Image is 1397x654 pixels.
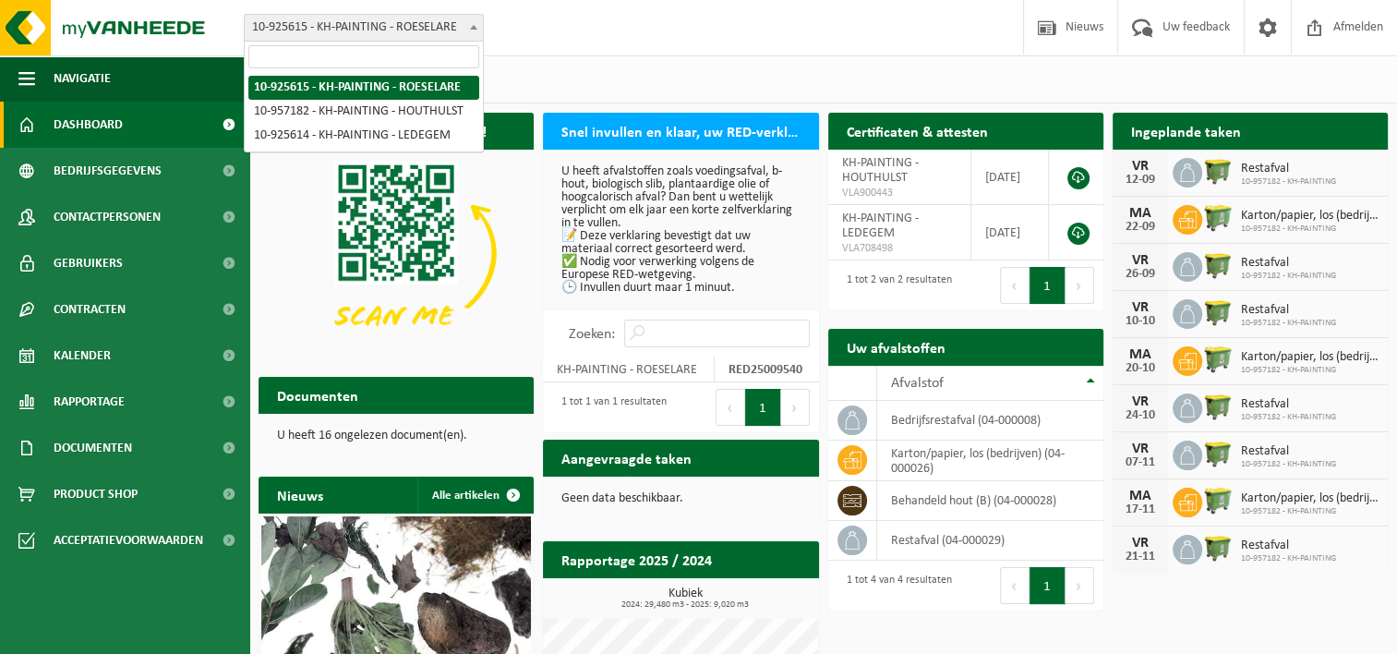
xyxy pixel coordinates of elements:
[781,389,810,426] button: Next
[1241,444,1336,459] span: Restafval
[54,379,125,425] span: Rapportage
[842,186,957,200] span: VLA900443
[1122,268,1159,281] div: 26-09
[1202,391,1234,422] img: WB-1100-HPE-GN-50
[1122,536,1159,551] div: VR
[971,150,1049,205] td: [DATE]
[277,430,515,442] p: U heeft 16 ongelezen document(en).
[1066,567,1094,604] button: Next
[1241,176,1336,188] span: 10-957182 - KH-PAINTING
[1122,456,1159,469] div: 07-11
[1241,553,1336,564] span: 10-957182 - KH-PAINTING
[54,55,111,102] span: Navigatie
[1122,221,1159,234] div: 22-09
[1241,256,1336,271] span: Restafval
[1122,409,1159,422] div: 24-10
[745,389,781,426] button: 1
[1030,567,1066,604] button: 1
[877,481,1103,521] td: behandeld hout (B) (04-000028)
[716,389,745,426] button: Previous
[54,333,111,379] span: Kalender
[54,517,203,563] span: Acceptatievoorwaarden
[543,440,710,476] h2: Aangevraagde taken
[877,401,1103,441] td: bedrijfsrestafval (04-000008)
[729,363,802,377] strong: RED25009540
[1241,209,1379,224] span: Karton/papier, los (bedrijven)
[569,327,615,342] label: Zoeken:
[1122,174,1159,187] div: 12-09
[828,329,964,365] h2: Uw afvalstoffen
[877,521,1103,561] td: restafval (04-000029)
[259,477,342,513] h2: Nieuws
[552,387,667,428] div: 1 tot 1 van 1 resultaten
[244,14,484,42] span: 10-925615 - KH-PAINTING - ROESELARE
[1122,551,1159,563] div: 21-11
[561,492,800,505] p: Geen data beschikbaar.
[1241,162,1336,176] span: Restafval
[1122,206,1159,221] div: MA
[54,286,126,333] span: Contracten
[1122,315,1159,328] div: 10-10
[259,377,377,413] h2: Documenten
[54,425,132,471] span: Documenten
[259,150,534,357] img: Download de VHEPlus App
[1122,362,1159,375] div: 20-10
[1241,318,1336,329] span: 10-957182 - KH-PAINTING
[1241,224,1379,235] span: 10-957182 - KH-PAINTING
[543,357,715,382] td: KH-PAINTING - ROESELARE
[248,76,479,100] li: 10-925615 - KH-PAINTING - ROESELARE
[1241,539,1336,553] span: Restafval
[54,194,161,240] span: Contactpersonen
[842,212,919,240] span: KH-PAINTING - LEDEGEM
[837,265,952,306] div: 1 tot 2 van 2 resultaten
[1202,155,1234,187] img: WB-1100-HPE-GN-50
[681,577,817,614] a: Bekijk rapportage
[1202,344,1234,375] img: WB-0660-HPE-GN-50
[1241,303,1336,318] span: Restafval
[891,376,944,391] span: Afvalstof
[552,600,818,610] span: 2024: 29,480 m3 - 2025: 9,020 m3
[1202,485,1234,516] img: WB-0660-HPE-GN-50
[1202,438,1234,469] img: WB-1100-HPE-GN-50
[54,240,123,286] span: Gebruikers
[248,100,479,124] li: 10-957182 - KH-PAINTING - HOUTHULST
[543,541,730,577] h2: Rapportage 2025 / 2024
[248,124,479,148] li: 10-925614 - KH-PAINTING - LEDEGEM
[1122,503,1159,516] div: 17-11
[971,205,1049,260] td: [DATE]
[1122,442,1159,456] div: VR
[1202,297,1234,328] img: WB-1100-HPE-GN-50
[552,587,818,610] h3: Kubiek
[1241,350,1379,365] span: Karton/papier, los (bedrijven)
[877,441,1103,481] td: karton/papier, los (bedrijven) (04-000026)
[1122,347,1159,362] div: MA
[842,156,919,185] span: KH-PAINTING - HOUTHULST
[54,148,162,194] span: Bedrijfsgegevens
[1241,412,1336,423] span: 10-957182 - KH-PAINTING
[828,113,1006,149] h2: Certificaten & attesten
[54,471,138,517] span: Product Shop
[842,241,957,256] span: VLA708498
[1241,459,1336,470] span: 10-957182 - KH-PAINTING
[1122,253,1159,268] div: VR
[54,102,123,148] span: Dashboard
[1066,267,1094,304] button: Next
[1122,489,1159,503] div: MA
[837,565,952,606] div: 1 tot 4 van 4 resultaten
[1202,202,1234,234] img: WB-0660-HPE-GN-50
[1241,506,1379,517] span: 10-957182 - KH-PAINTING
[1241,491,1379,506] span: Karton/papier, los (bedrijven)
[1122,394,1159,409] div: VR
[1241,397,1336,412] span: Restafval
[1122,159,1159,174] div: VR
[1202,249,1234,281] img: WB-1100-HPE-GN-50
[1122,300,1159,315] div: VR
[245,15,483,41] span: 10-925615 - KH-PAINTING - ROESELARE
[1241,365,1379,376] span: 10-957182 - KH-PAINTING
[1113,113,1259,149] h2: Ingeplande taken
[1241,271,1336,282] span: 10-957182 - KH-PAINTING
[561,165,800,295] p: U heeft afvalstoffen zoals voedingsafval, b-hout, biologisch slib, plantaardige olie of hoogcalor...
[417,477,532,514] a: Alle artikelen
[1030,267,1066,304] button: 1
[543,113,818,149] h2: Snel invullen en klaar, uw RED-verklaring voor 2025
